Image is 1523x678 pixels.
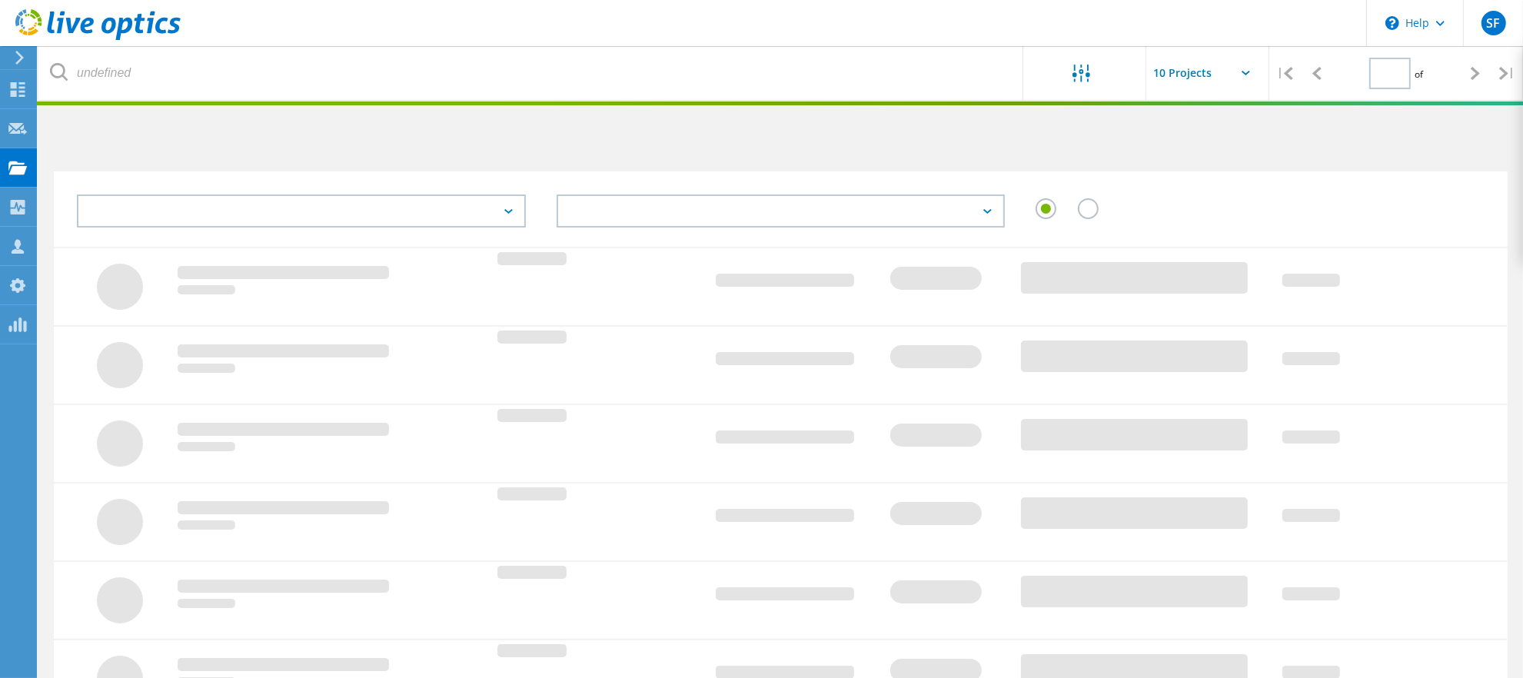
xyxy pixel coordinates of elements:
[15,32,181,43] a: Live Optics Dashboard
[1486,17,1500,29] span: SF
[1269,46,1301,101] div: |
[1385,16,1399,30] svg: \n
[1415,68,1423,81] span: of
[1491,46,1523,101] div: |
[38,46,1024,100] input: undefined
